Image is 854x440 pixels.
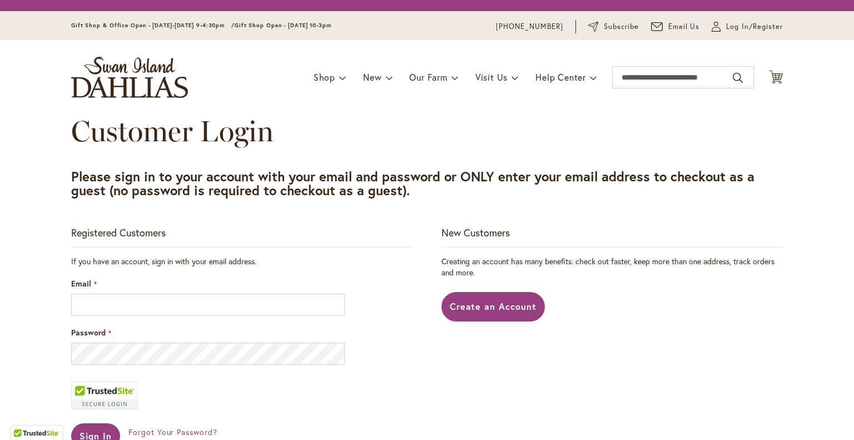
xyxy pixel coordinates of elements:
span: Gift Shop & Office Open - [DATE]-[DATE] 9-4:30pm / [71,22,235,29]
span: Shop [314,71,335,83]
button: Search [733,69,743,87]
span: Gift Shop Open - [DATE] 10-3pm [235,22,331,29]
a: Create an Account [441,292,545,322]
div: If you have an account, sign in with your email address. [71,256,413,267]
span: Create an Account [450,300,537,312]
span: Password [71,327,106,338]
span: Visit Us [475,71,508,83]
a: Forgot Your Password? [128,427,217,438]
strong: Registered Customers [71,226,166,239]
span: Log In/Register [726,21,783,32]
span: Customer Login [71,113,274,149]
strong: New Customers [441,226,510,239]
span: Help Center [535,71,586,83]
a: store logo [71,57,188,98]
a: Log In/Register [712,21,783,32]
a: Email Us [651,21,700,32]
span: Email [71,278,91,289]
a: [PHONE_NUMBER] [496,21,563,32]
span: Our Farm [409,71,447,83]
div: TrustedSite Certified [71,382,138,409]
span: Forgot Your Password? [128,427,217,437]
a: Subscribe [588,21,639,32]
span: New [363,71,381,83]
strong: Please sign in to your account with your email and password or ONLY enter your email address to c... [71,167,754,199]
span: Email Us [668,21,700,32]
span: Subscribe [604,21,639,32]
p: Creating an account has many benefits: check out faster, keep more than one address, track orders... [441,256,783,278]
